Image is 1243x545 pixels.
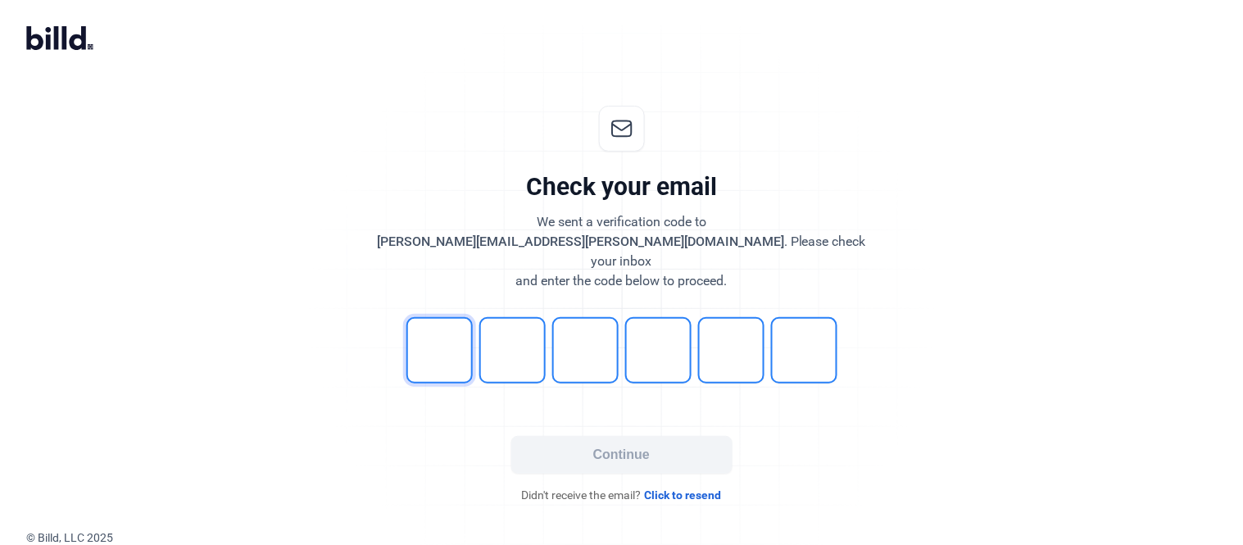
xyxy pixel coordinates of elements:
[645,487,722,503] span: Click to resend
[376,487,868,503] div: Didn't receive the email?
[526,171,717,202] div: Check your email
[376,212,868,291] div: We sent a verification code to . Please check your inbox and enter the code below to proceed.
[511,436,733,474] button: Continue
[377,234,784,249] span: [PERSON_NAME][EMAIL_ADDRESS][PERSON_NAME][DOMAIN_NAME]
